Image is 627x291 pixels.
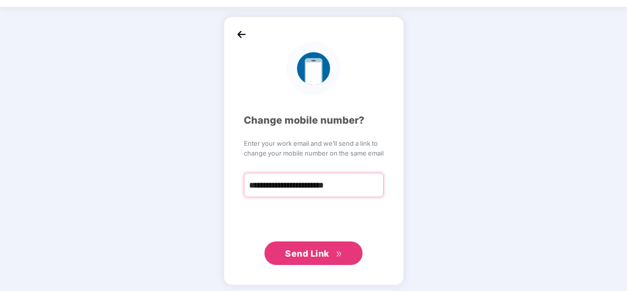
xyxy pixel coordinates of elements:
span: Send Link [285,248,329,259]
span: Enter your work email and we’ll send a link to [244,138,384,148]
button: Send Linkdouble-right [264,241,363,265]
img: back_icon [234,27,249,42]
img: logo [287,42,340,95]
span: double-right [336,251,342,257]
div: Change mobile number? [244,113,384,128]
span: change your mobile number on the same email [244,148,384,158]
